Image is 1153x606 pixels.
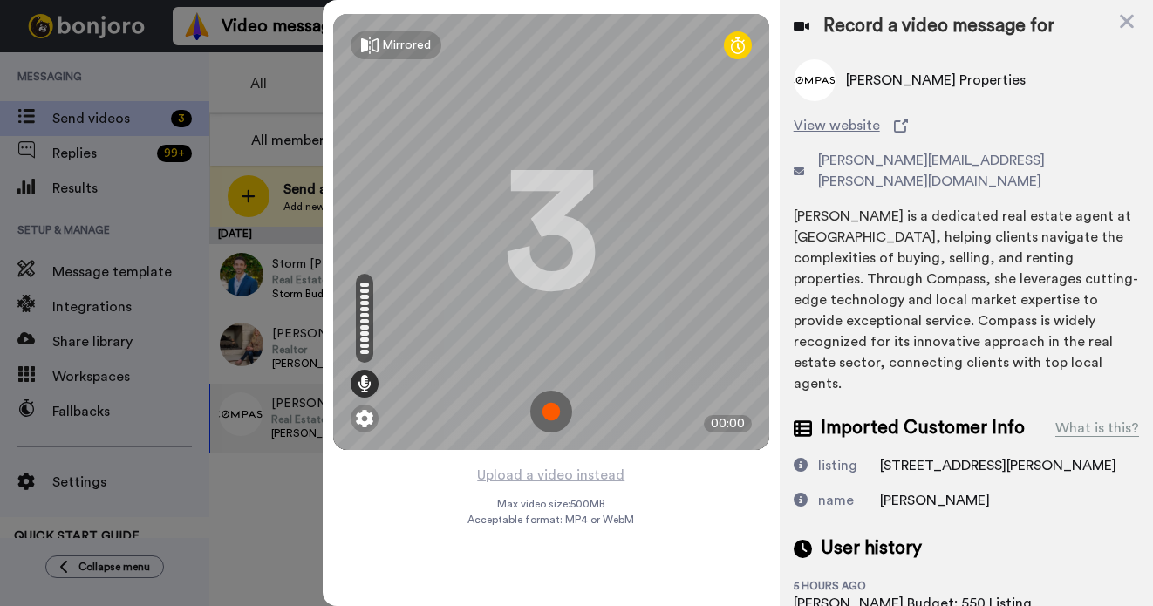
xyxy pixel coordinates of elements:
div: name [818,490,854,511]
span: [PERSON_NAME][EMAIL_ADDRESS][PERSON_NAME][DOMAIN_NAME] [818,150,1139,192]
div: listing [818,455,857,476]
a: View website [794,115,1139,136]
span: Acceptable format: MP4 or WebM [467,513,634,527]
span: [PERSON_NAME] [880,494,990,507]
img: ic_record_start.svg [530,391,572,432]
div: [PERSON_NAME] is a dedicated real estate agent at [GEOGRAPHIC_DATA], helping clients navigate the... [794,206,1139,394]
div: 5 hours ago [794,579,907,593]
img: ic_gear.svg [356,410,373,427]
div: 00:00 [704,415,752,432]
span: Max video size: 500 MB [497,497,605,511]
span: User history [821,535,922,562]
span: Imported Customer Info [821,415,1025,441]
span: View website [794,115,880,136]
div: 3 [503,167,599,297]
div: What is this? [1055,418,1139,439]
span: [STREET_ADDRESS][PERSON_NAME] [880,459,1116,473]
button: Upload a video instead [472,464,630,487]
